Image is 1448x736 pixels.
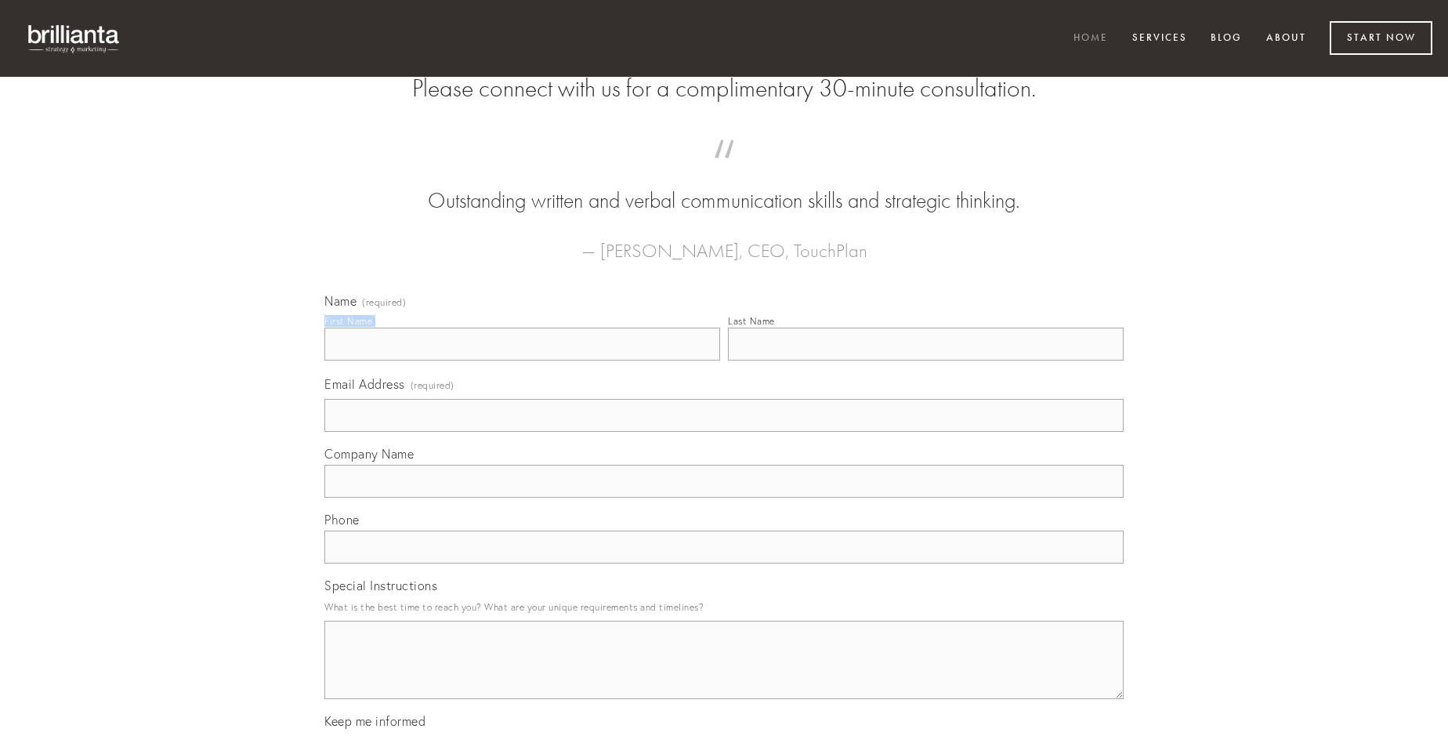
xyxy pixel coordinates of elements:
[324,596,1124,618] p: What is the best time to reach you? What are your unique requirements and timelines?
[349,216,1099,266] figcaption: — [PERSON_NAME], CEO, TouchPlan
[324,512,360,528] span: Phone
[1200,26,1252,52] a: Blog
[1256,26,1316,52] a: About
[728,315,775,327] div: Last Name
[16,16,133,61] img: brillianta - research, strategy, marketing
[411,375,454,396] span: (required)
[324,74,1124,103] h2: Please connect with us for a complimentary 30-minute consultation.
[324,315,372,327] div: First Name
[349,155,1099,186] span: “
[1330,21,1432,55] a: Start Now
[324,578,437,593] span: Special Instructions
[362,298,406,307] span: (required)
[324,713,425,729] span: Keep me informed
[324,376,405,392] span: Email Address
[1122,26,1197,52] a: Services
[324,293,357,309] span: Name
[1063,26,1118,52] a: Home
[349,155,1099,216] blockquote: Outstanding written and verbal communication skills and strategic thinking.
[324,446,414,462] span: Company Name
